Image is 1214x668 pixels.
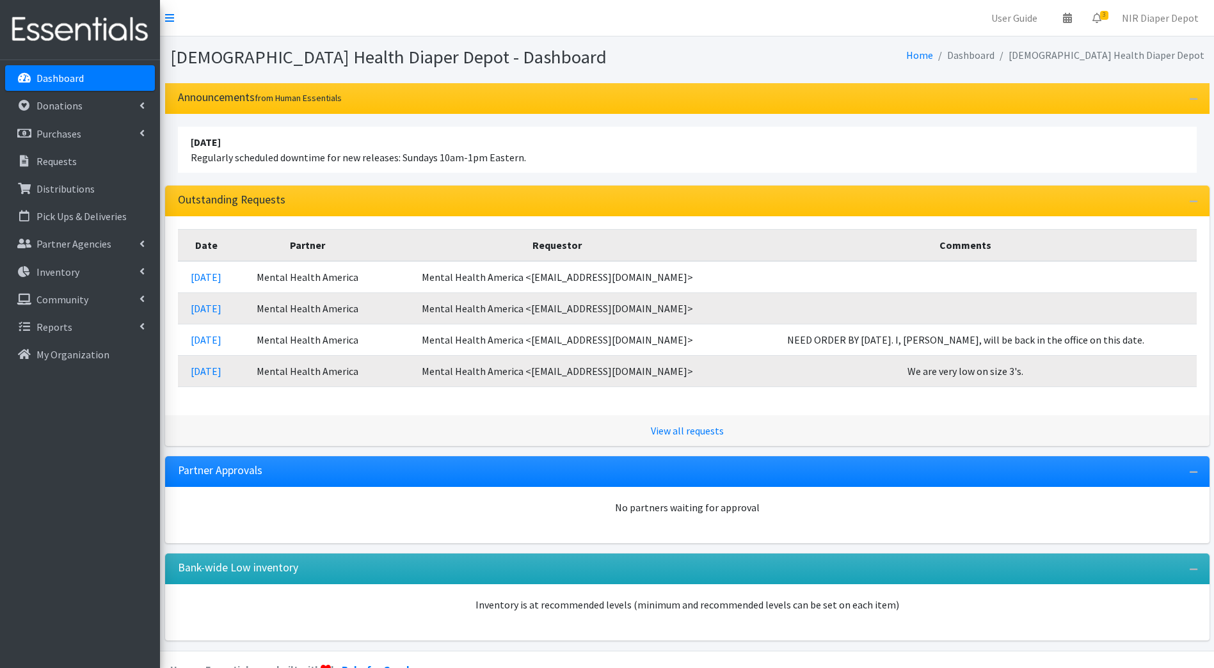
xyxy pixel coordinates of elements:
[36,348,109,361] p: My Organization
[1082,5,1112,31] a: 3
[36,99,83,112] p: Donations
[379,292,735,324] td: Mental Health America <[EMAIL_ADDRESS][DOMAIN_NAME]>
[5,65,155,91] a: Dashboard
[178,91,342,104] h3: Announcements
[36,155,77,168] p: Requests
[994,46,1204,65] li: [DEMOGRAPHIC_DATA] Health Diaper Depot
[379,261,735,293] td: Mental Health America <[EMAIL_ADDRESS][DOMAIN_NAME]>
[379,324,735,355] td: Mental Health America <[EMAIL_ADDRESS][DOMAIN_NAME]>
[36,72,84,84] p: Dashboard
[981,5,1048,31] a: User Guide
[178,229,235,261] th: Date
[36,266,79,278] p: Inventory
[36,293,88,306] p: Community
[36,237,111,250] p: Partner Agencies
[5,8,155,51] img: HumanEssentials
[5,203,155,229] a: Pick Ups & Deliveries
[36,127,81,140] p: Purchases
[255,92,342,104] small: from Human Essentials
[235,261,380,293] td: Mental Health America
[5,231,155,257] a: Partner Agencies
[170,46,683,68] h1: [DEMOGRAPHIC_DATA] Health Diaper Depot - Dashboard
[735,355,1196,386] td: We are very low on size 3's.
[5,176,155,202] a: Distributions
[191,333,221,346] a: [DATE]
[191,302,221,315] a: [DATE]
[5,121,155,147] a: Purchases
[178,127,1197,173] li: Regularly scheduled downtime for new releases: Sundays 10am-1pm Eastern.
[5,93,155,118] a: Donations
[36,321,72,333] p: Reports
[5,287,155,312] a: Community
[36,210,127,223] p: Pick Ups & Deliveries
[191,365,221,378] a: [DATE]
[191,136,221,148] strong: [DATE]
[933,46,994,65] li: Dashboard
[5,314,155,340] a: Reports
[235,292,380,324] td: Mental Health America
[651,424,724,437] a: View all requests
[735,324,1196,355] td: NEED ORDER BY [DATE]. I, [PERSON_NAME], will be back in the office on this date.
[235,229,380,261] th: Partner
[235,355,380,386] td: Mental Health America
[235,324,380,355] td: Mental Health America
[1112,5,1209,31] a: NIR Diaper Depot
[906,49,933,61] a: Home
[5,342,155,367] a: My Organization
[36,182,95,195] p: Distributions
[178,597,1197,612] p: Inventory is at recommended levels (minimum and recommended levels can be set on each item)
[1100,11,1108,20] span: 3
[178,464,262,477] h3: Partner Approvals
[178,561,298,575] h3: Bank-wide Low inventory
[735,229,1196,261] th: Comments
[379,355,735,386] td: Mental Health America <[EMAIL_ADDRESS][DOMAIN_NAME]>
[178,500,1197,515] div: No partners waiting for approval
[191,271,221,283] a: [DATE]
[5,259,155,285] a: Inventory
[379,229,735,261] th: Requestor
[178,193,285,207] h3: Outstanding Requests
[5,148,155,174] a: Requests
